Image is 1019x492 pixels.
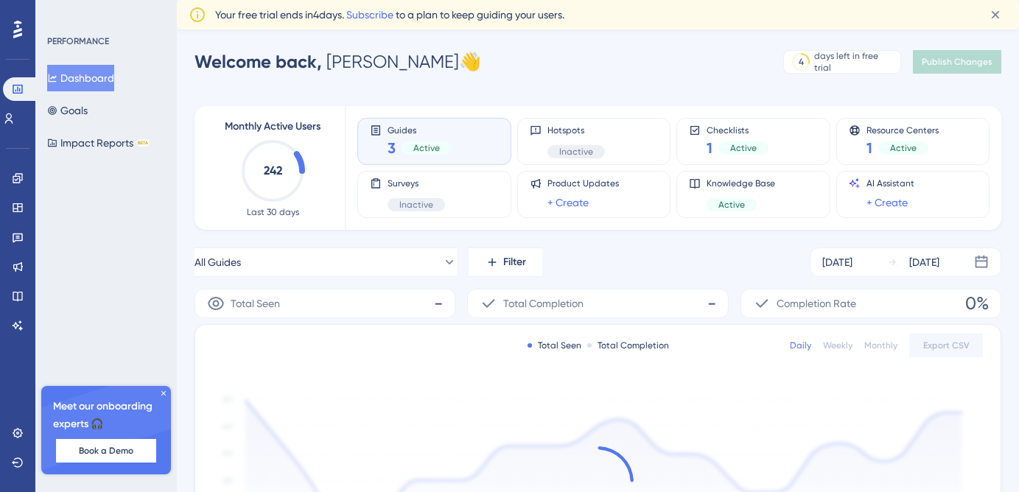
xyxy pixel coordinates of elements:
[225,118,321,136] span: Monthly Active Users
[388,178,445,189] span: Surveys
[707,138,712,158] span: 1
[195,50,481,74] div: [PERSON_NAME] 👋
[47,130,150,156] button: Impact ReportsBETA
[264,164,282,178] text: 242
[559,146,593,158] span: Inactive
[195,51,322,72] span: Welcome back,
[346,9,393,21] a: Subscribe
[718,199,745,211] span: Active
[913,50,1001,74] button: Publish Changes
[866,194,908,211] a: + Create
[866,124,939,135] span: Resource Centers
[922,56,992,68] span: Publish Changes
[909,253,939,271] div: [DATE]
[864,340,897,351] div: Monthly
[707,292,716,315] span: -
[215,6,564,24] span: Your free trial ends in 4 days. to a plan to keep guiding your users.
[388,138,396,158] span: 3
[503,295,584,312] span: Total Completion
[47,35,109,47] div: PERFORMANCE
[399,199,433,211] span: Inactive
[547,194,589,211] a: + Create
[547,124,605,136] span: Hotspots
[587,340,669,351] div: Total Completion
[707,178,775,189] span: Knowledge Base
[923,340,970,351] span: Export CSV
[909,334,983,357] button: Export CSV
[56,439,156,463] button: Book a Demo
[866,138,872,158] span: 1
[195,247,457,277] button: All Guides
[503,253,526,271] span: Filter
[707,124,768,135] span: Checklists
[388,124,452,135] span: Guides
[799,56,804,68] div: 4
[413,142,440,154] span: Active
[814,50,896,74] div: days left in free trial
[47,97,88,124] button: Goals
[866,178,914,189] span: AI Assistant
[965,292,989,315] span: 0%
[195,253,241,271] span: All Guides
[890,142,917,154] span: Active
[469,247,542,277] button: Filter
[777,295,856,312] span: Completion Rate
[53,398,159,433] span: Meet our onboarding experts 🎧
[790,340,811,351] div: Daily
[79,445,133,457] span: Book a Demo
[136,139,150,147] div: BETA
[822,253,852,271] div: [DATE]
[730,142,757,154] span: Active
[434,292,443,315] span: -
[547,178,619,189] span: Product Updates
[247,206,299,218] span: Last 30 days
[528,340,581,351] div: Total Seen
[823,340,852,351] div: Weekly
[47,65,114,91] button: Dashboard
[231,295,280,312] span: Total Seen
